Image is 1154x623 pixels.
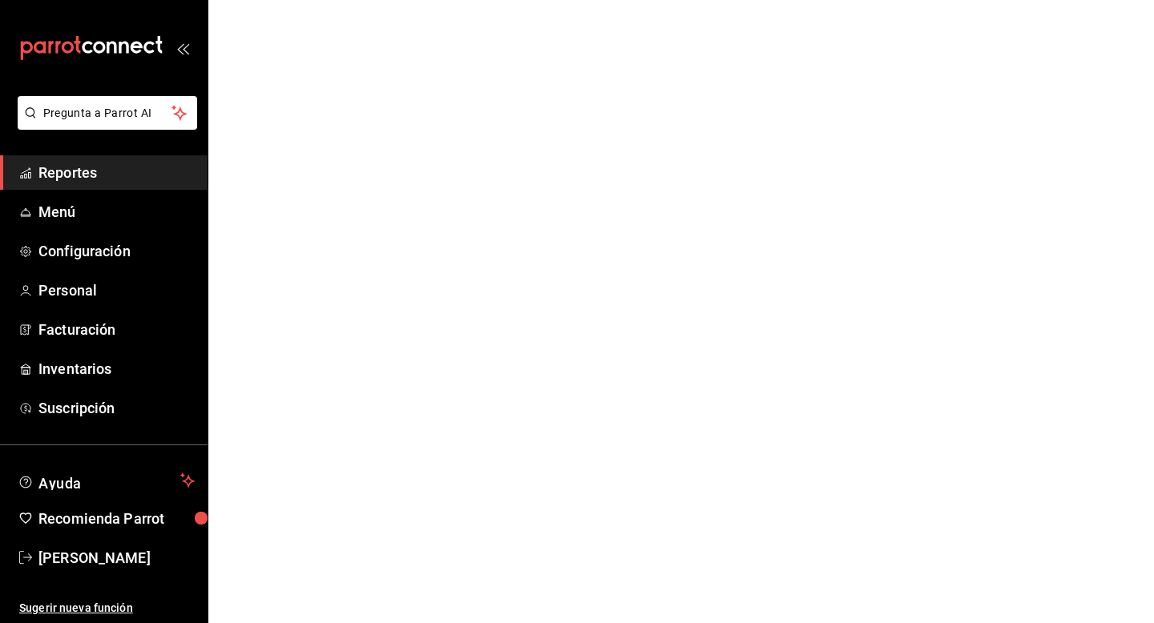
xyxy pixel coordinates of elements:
span: Inventarios [38,358,195,380]
span: Sugerir nueva función [19,600,195,617]
span: Reportes [38,162,195,183]
span: Configuración [38,240,195,262]
span: Personal [38,279,195,301]
span: Recomienda Parrot [38,508,195,529]
span: [PERSON_NAME] [38,547,195,569]
a: Pregunta a Parrot AI [11,116,197,133]
span: Suscripción [38,397,195,419]
button: open_drawer_menu [176,42,189,54]
span: Pregunta a Parrot AI [43,105,172,122]
span: Facturación [38,319,195,340]
span: Menú [38,201,195,223]
span: Ayuda [38,471,174,490]
button: Pregunta a Parrot AI [18,96,197,130]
